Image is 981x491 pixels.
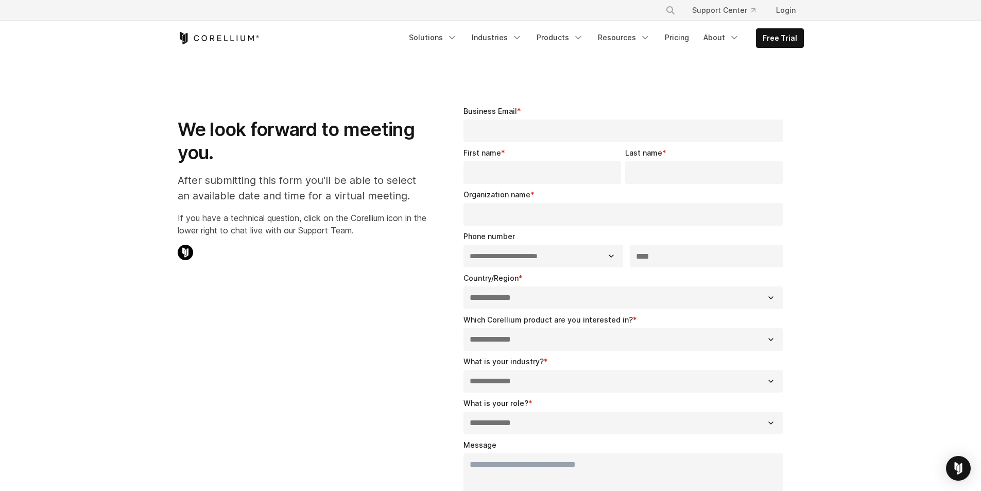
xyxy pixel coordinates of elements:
[178,32,260,44] a: Corellium Home
[463,274,519,282] span: Country/Region
[684,1,764,20] a: Support Center
[178,245,193,260] img: Corellium Chat Icon
[463,190,530,199] span: Organization name
[463,315,633,324] span: Which Corellium product are you interested in?
[178,118,426,164] h1: We look forward to meeting you.
[530,28,590,47] a: Products
[463,232,515,241] span: Phone number
[463,357,544,366] span: What is your industry?
[768,1,804,20] a: Login
[592,28,657,47] a: Resources
[178,212,426,236] p: If you have a technical question, click on the Corellium icon in the lower right to chat live wit...
[466,28,528,47] a: Industries
[403,28,463,47] a: Solutions
[625,148,662,157] span: Last name
[403,28,804,48] div: Navigation Menu
[946,456,971,481] div: Open Intercom Messenger
[463,107,517,115] span: Business Email
[659,28,695,47] a: Pricing
[463,399,528,408] span: What is your role?
[756,29,803,47] a: Free Trial
[463,148,501,157] span: First name
[463,441,496,449] span: Message
[653,1,804,20] div: Navigation Menu
[661,1,680,20] button: Search
[178,173,426,204] p: After submitting this form you'll be able to select an available date and time for a virtual meet...
[697,28,746,47] a: About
